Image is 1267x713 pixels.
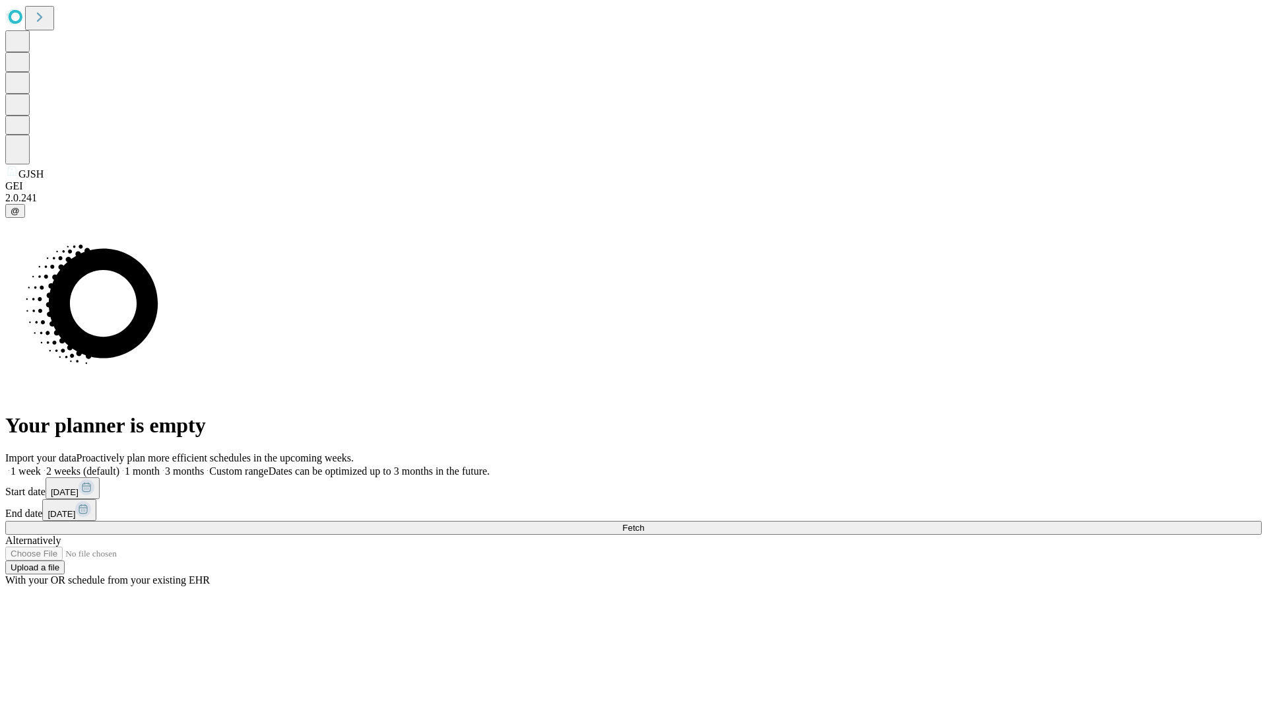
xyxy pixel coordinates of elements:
div: 2.0.241 [5,192,1262,204]
button: @ [5,204,25,218]
div: GEI [5,180,1262,192]
span: Custom range [209,465,268,477]
span: With your OR schedule from your existing EHR [5,574,210,586]
span: Fetch [622,523,644,533]
span: 1 week [11,465,41,477]
div: End date [5,499,1262,521]
span: 3 months [165,465,204,477]
button: Fetch [5,521,1262,535]
button: Upload a file [5,560,65,574]
span: @ [11,206,20,216]
span: Dates can be optimized up to 3 months in the future. [269,465,490,477]
span: Import your data [5,452,77,463]
span: Proactively plan more efficient schedules in the upcoming weeks. [77,452,354,463]
span: Alternatively [5,535,61,546]
span: [DATE] [51,487,79,497]
span: GJSH [18,168,44,180]
span: 2 weeks (default) [46,465,119,477]
span: [DATE] [48,509,75,519]
div: Start date [5,477,1262,499]
h1: Your planner is empty [5,413,1262,438]
button: [DATE] [46,477,100,499]
button: [DATE] [42,499,96,521]
span: 1 month [125,465,160,477]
